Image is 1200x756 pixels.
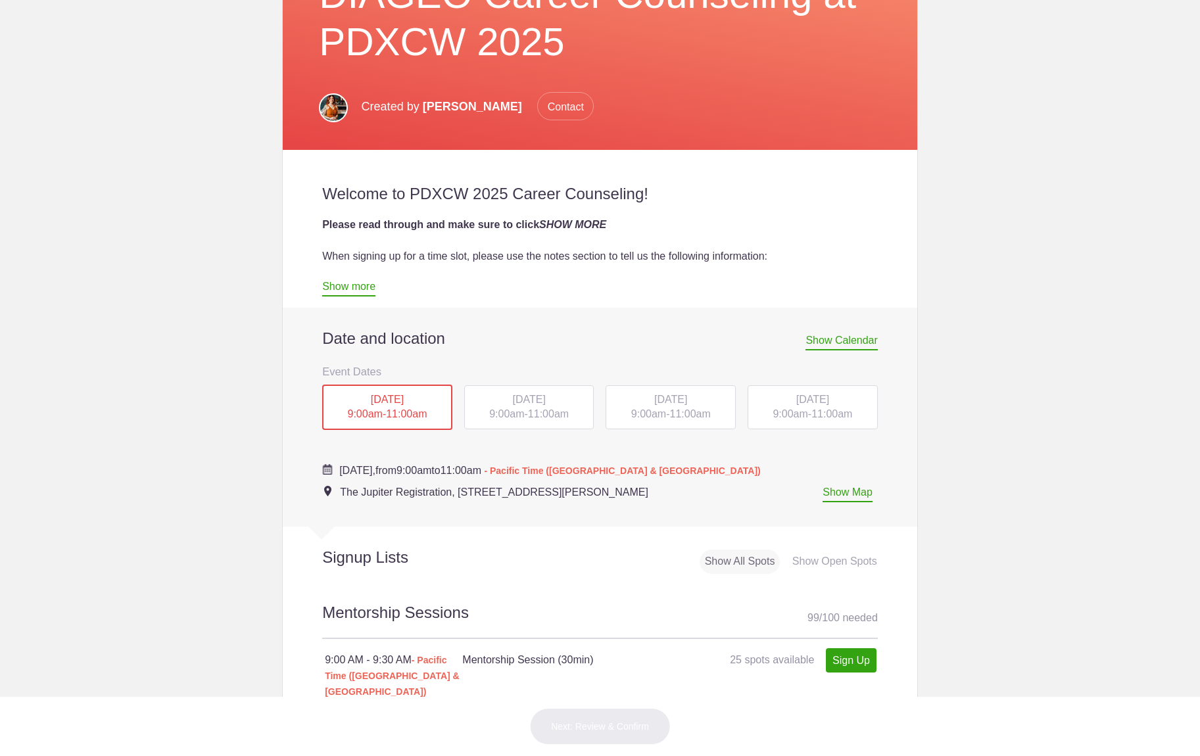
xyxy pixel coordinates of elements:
h2: Welcome to PDXCW 2025 Career Counseling! [322,184,878,204]
div: 99 100 needed [807,608,878,628]
span: 25 spots available [730,654,814,665]
button: [DATE] 9:00am-11:00am [322,384,453,431]
span: 11:00am [670,408,711,419]
button: [DATE] 9:00am-11:00am [605,385,736,431]
h2: Signup Lists [283,548,494,567]
h3: Event Dates [322,362,878,381]
span: 11:00am [441,465,481,476]
a: Show more [322,281,375,296]
span: Show Calendar [805,335,877,350]
div: - [748,385,878,430]
span: The Jupiter Registration, [STREET_ADDRESS][PERSON_NAME] [340,486,648,498]
div: When signing up for a time slot, please use the notes section to tell us the following information: [322,248,878,264]
span: [DATE] [796,394,829,405]
span: - Pacific Time ([GEOGRAPHIC_DATA] & [GEOGRAPHIC_DATA]) [325,655,460,697]
span: 9:00am [489,408,524,419]
h2: Date and location [322,329,878,348]
span: 9:00am [773,408,807,419]
span: [DATE] [654,394,687,405]
div: 9:00 AM - 9:30 AM [325,652,462,699]
strong: Please read through and make sure to click [322,219,606,230]
h2: Mentorship Sessions [322,602,878,639]
span: 11:00am [528,408,569,419]
span: - Pacific Time ([GEOGRAPHIC_DATA] & [GEOGRAPHIC_DATA]) [484,465,760,476]
div: - [464,385,594,430]
span: 11:00am [811,408,852,419]
button: [DATE] 9:00am-11:00am [747,385,878,431]
span: / [819,612,822,623]
div: Show All Spots [700,550,780,574]
a: Sign Up [826,648,876,673]
div: - [606,385,736,430]
img: Headshot 2023.1 [319,93,348,122]
h4: Mentorship Session (30min) [462,652,669,668]
p: Created by [362,92,594,121]
img: Event location [324,486,331,496]
em: SHOW MORE [539,219,606,230]
span: [DATE] [371,394,404,405]
button: [DATE] 9:00am-11:00am [464,385,595,431]
span: [PERSON_NAME] [423,100,522,113]
span: 9:00am [396,465,431,476]
span: 9:00am [348,408,383,419]
a: Show Map [823,486,873,502]
span: 11:00am [386,408,427,419]
button: Next: Review & Confirm [529,708,671,745]
span: from to [339,465,761,476]
span: Contact [537,92,594,120]
span: [DATE] [512,394,545,405]
div: - [322,385,452,431]
img: Cal purple [322,464,333,475]
div: Show Open Spots [787,550,882,574]
span: [DATE], [339,465,375,476]
span: 9:00am [631,408,666,419]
